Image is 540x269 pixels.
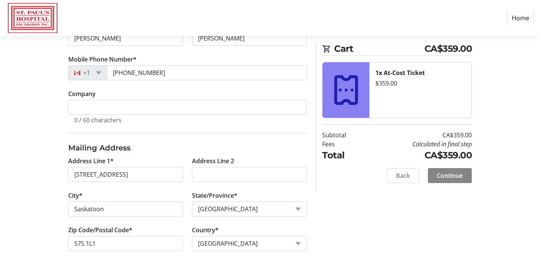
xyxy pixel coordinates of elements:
input: Address [68,167,183,182]
input: (506) 234-5678 [107,65,307,80]
label: Company [68,89,96,98]
label: State/Province* [192,191,237,200]
button: Back [387,168,419,183]
img: St. Paul's Hospital Foundation's Logo [6,3,59,33]
label: Address Line 1* [68,156,114,165]
label: Country* [192,225,219,234]
input: Zip or Postal Code [68,236,183,251]
label: Mobile Phone Number* [68,55,136,64]
a: Home [507,11,534,25]
label: Address Line 2 [192,156,234,165]
td: CA$359.00 [365,149,472,162]
span: CA$359.00 [424,42,472,56]
td: Subtotal [322,131,365,140]
input: City [68,201,183,216]
strong: 1x At-Cost Ticket [375,69,425,77]
h3: Mailing Address [68,142,307,153]
div: $359.00 [375,79,465,88]
label: City* [68,191,82,200]
td: Fees [322,140,365,149]
tr-character-limit: 0 / 60 characters [74,116,121,124]
span: Continue [437,171,463,180]
td: CA$359.00 [365,131,472,140]
span: Cart [334,42,424,56]
td: Total [322,149,365,162]
button: Continue [428,168,472,183]
td: Calculated in final step [365,140,472,149]
label: Zip Code/Postal Code* [68,225,132,234]
span: Back [396,171,410,180]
